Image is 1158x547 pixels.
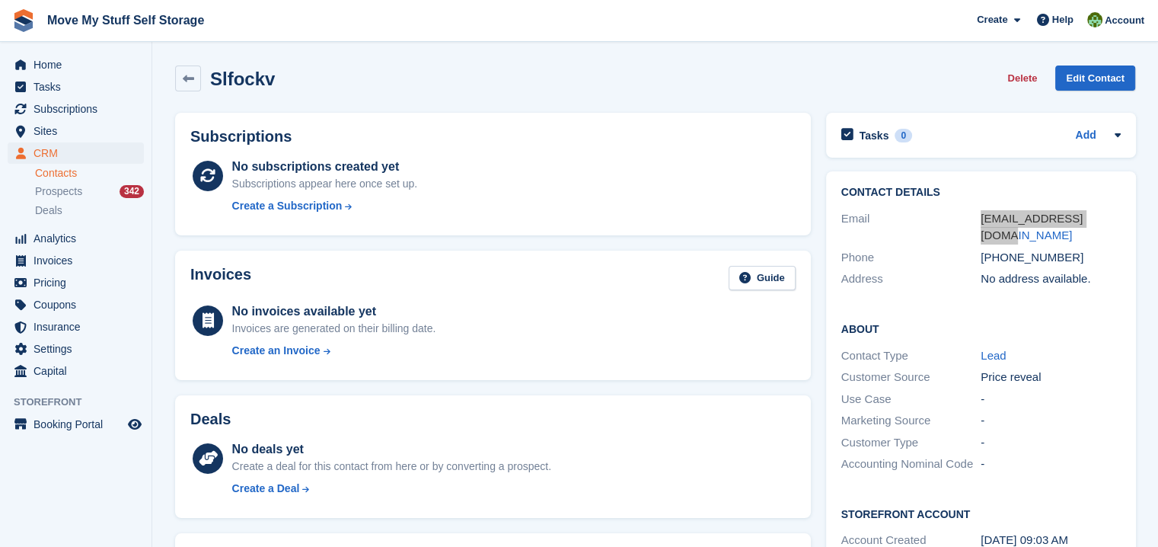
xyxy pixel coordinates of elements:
[981,212,1083,242] a: [EMAIL_ADDRESS][DOMAIN_NAME]
[977,12,1007,27] span: Create
[8,294,144,315] a: menu
[33,98,125,120] span: Subscriptions
[35,203,62,218] span: Deals
[33,54,125,75] span: Home
[232,302,436,321] div: No invoices available yet
[1055,66,1135,91] a: Edit Contact
[729,266,796,291] a: Guide
[232,481,551,497] a: Create a Deal
[232,176,418,192] div: Subscriptions appear here once set up.
[981,249,1121,267] div: [PHONE_NUMBER]
[8,76,144,98] a: menu
[8,228,144,249] a: menu
[190,128,796,146] h2: Subscriptions
[232,198,418,214] a: Create a Subscription
[33,338,125,360] span: Settings
[210,69,275,89] h2: Slfockv
[841,187,1121,199] h2: Contact Details
[981,349,1006,362] a: Lead
[120,185,144,198] div: 342
[841,270,981,288] div: Address
[33,76,125,98] span: Tasks
[841,506,1121,521] h2: Storefront Account
[8,272,144,293] a: menu
[33,316,125,337] span: Insurance
[860,129,889,142] h2: Tasks
[8,360,144,382] a: menu
[232,198,343,214] div: Create a Subscription
[8,98,144,120] a: menu
[33,414,125,435] span: Booking Portal
[8,142,144,164] a: menu
[232,481,300,497] div: Create a Deal
[33,272,125,293] span: Pricing
[14,395,152,410] span: Storefront
[841,347,981,365] div: Contact Type
[35,166,144,181] a: Contacts
[33,360,125,382] span: Capital
[33,142,125,164] span: CRM
[12,9,35,32] img: stora-icon-8386f47178a22dfd0bd8f6a31ec36ba5ce8667c1dd55bd0f319d3a0aa187defe.svg
[1087,12,1102,27] img: Joel Booth
[190,266,251,291] h2: Invoices
[1075,127,1096,145] a: Add
[981,369,1121,386] div: Price reveal
[232,158,418,176] div: No subscriptions created yet
[232,343,321,359] div: Create an Invoice
[35,203,144,219] a: Deals
[981,270,1121,288] div: No address available.
[33,228,125,249] span: Analytics
[35,184,144,200] a: Prospects 342
[33,294,125,315] span: Coupons
[35,184,82,199] span: Prospects
[8,414,144,435] a: menu
[1105,13,1144,28] span: Account
[1052,12,1073,27] span: Help
[8,54,144,75] a: menu
[841,369,981,386] div: Customer Source
[841,456,981,473] div: Accounting Nominal Code
[841,210,981,245] div: Email
[895,129,912,142] div: 0
[981,456,1121,473] div: -
[232,440,551,459] div: No deals yet
[41,8,210,33] a: Move My Stuff Self Storage
[232,459,551,475] div: Create a deal for this contact from here or by converting a prospect.
[981,434,1121,452] div: -
[8,250,144,271] a: menu
[8,120,144,142] a: menu
[33,250,125,271] span: Invoices
[33,120,125,142] span: Sites
[841,321,1121,336] h2: About
[1001,66,1043,91] button: Delete
[841,412,981,430] div: Marketing Source
[232,343,436,359] a: Create an Invoice
[841,249,981,267] div: Phone
[841,434,981,452] div: Customer Type
[981,391,1121,408] div: -
[8,338,144,360] a: menu
[8,316,144,337] a: menu
[841,391,981,408] div: Use Case
[190,411,231,428] h2: Deals
[126,415,144,433] a: Preview store
[232,321,436,337] div: Invoices are generated on their billing date.
[981,412,1121,430] div: -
